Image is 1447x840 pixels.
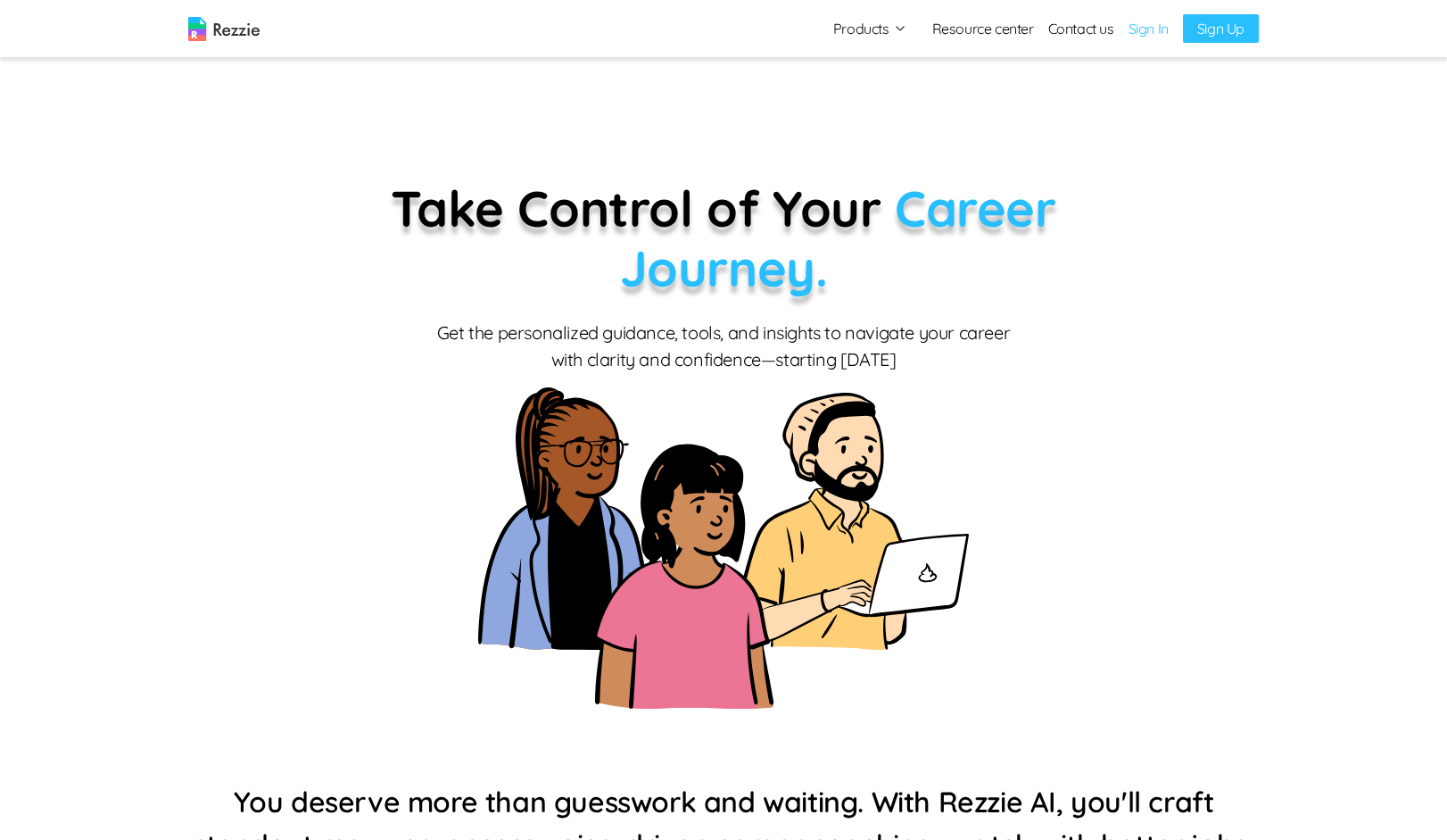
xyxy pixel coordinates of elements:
img: home [478,387,969,709]
span: Career Journey. [620,177,1056,299]
a: Resource center [932,18,1034,39]
p: Take Control of Your [300,179,1147,298]
img: logo [188,17,260,41]
a: Sign In [1129,18,1169,39]
p: Get the personalized guidance, tools, and insights to navigate your career with clarity and confi... [434,320,1013,373]
a: Sign Up [1183,14,1259,43]
a: Contact us [1048,18,1114,39]
button: Products [833,18,907,39]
